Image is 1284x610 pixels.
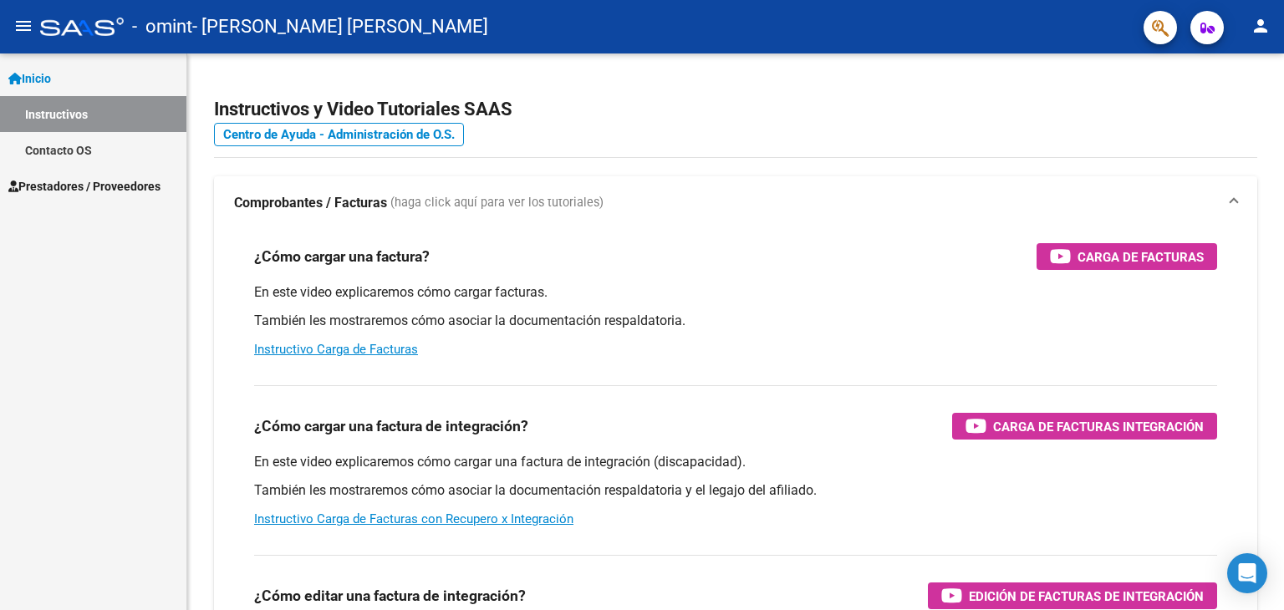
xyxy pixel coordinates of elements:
h3: ¿Cómo cargar una factura? [254,245,430,268]
span: (haga click aquí para ver los tutoriales) [390,194,604,212]
h3: ¿Cómo editar una factura de integración? [254,584,526,607]
button: Carga de Facturas Integración [952,413,1217,440]
span: - [PERSON_NAME] [PERSON_NAME] [192,8,488,45]
p: También les mostraremos cómo asociar la documentación respaldatoria. [254,312,1217,330]
mat-expansion-panel-header: Comprobantes / Facturas (haga click aquí para ver los tutoriales) [214,176,1257,230]
a: Instructivo Carga de Facturas [254,342,418,357]
span: Edición de Facturas de integración [969,586,1204,607]
strong: Comprobantes / Facturas [234,194,387,212]
a: Centro de Ayuda - Administración de O.S. [214,123,464,146]
p: En este video explicaremos cómo cargar facturas. [254,283,1217,302]
span: Prestadores / Proveedores [8,177,160,196]
span: - omint [132,8,192,45]
h2: Instructivos y Video Tutoriales SAAS [214,94,1257,125]
span: Carga de Facturas [1078,247,1204,267]
button: Carga de Facturas [1037,243,1217,270]
button: Edición de Facturas de integración [928,582,1217,609]
p: También les mostraremos cómo asociar la documentación respaldatoria y el legajo del afiliado. [254,481,1217,500]
div: Open Intercom Messenger [1227,553,1267,593]
mat-icon: menu [13,16,33,36]
mat-icon: person [1251,16,1271,36]
p: En este video explicaremos cómo cargar una factura de integración (discapacidad). [254,453,1217,471]
span: Inicio [8,69,51,88]
a: Instructivo Carga de Facturas con Recupero x Integración [254,511,573,526]
h3: ¿Cómo cargar una factura de integración? [254,414,528,438]
span: Carga de Facturas Integración [993,416,1204,437]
